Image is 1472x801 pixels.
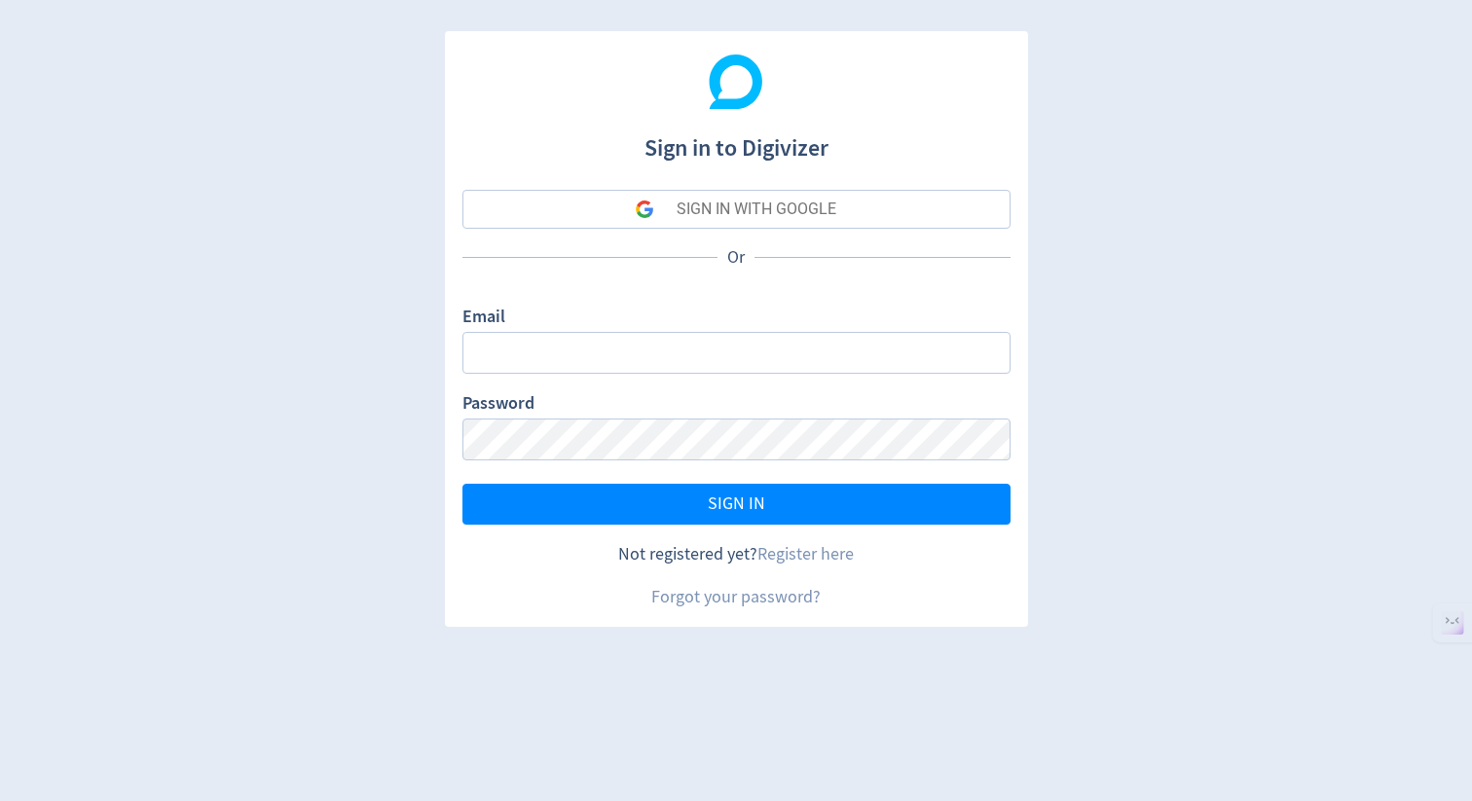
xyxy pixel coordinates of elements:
[757,543,854,565] a: Register here
[462,190,1011,229] button: SIGN IN WITH GOOGLE
[462,305,505,332] label: Email
[651,586,821,608] a: Forgot your password?
[462,115,1011,165] h1: Sign in to Digivizer
[462,542,1011,566] div: Not registered yet?
[709,55,763,109] img: Digivizer Logo
[708,495,765,513] span: SIGN IN
[462,391,534,419] label: Password
[462,484,1011,525] button: SIGN IN
[718,245,754,270] p: Or
[677,190,836,229] div: SIGN IN WITH GOOGLE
